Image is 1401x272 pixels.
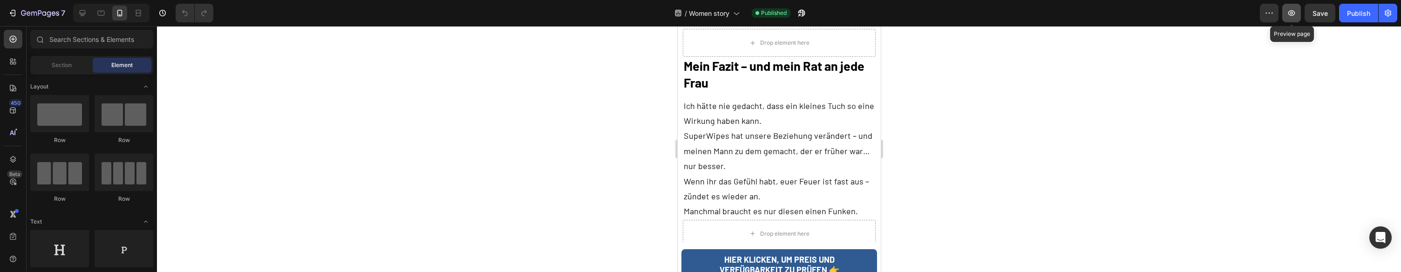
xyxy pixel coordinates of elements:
[1305,4,1335,22] button: Save
[1339,4,1378,22] button: Publish
[52,61,72,69] span: Section
[4,224,199,255] a: HIER KLICKEN, UM PREIS UND VERFÜGBARKEIT ZU PRÜFEN 👉
[7,170,22,178] div: Beta
[82,13,132,20] div: Drop element here
[30,136,89,144] div: Row
[9,99,22,107] div: 450
[82,204,132,211] div: Drop element here
[685,8,687,18] span: /
[30,30,153,48] input: Search Sections & Elements
[30,218,42,226] span: Text
[6,72,197,193] p: Ich hätte nie gedacht, dass ein kleines Tuch so eine Wirkung haben kann. SuperWipes hat unsere Be...
[1347,8,1370,18] div: Publish
[30,195,89,203] div: Row
[678,26,881,272] iframe: Design area
[61,7,65,19] p: 7
[6,32,187,63] strong: Mein Fazit – und mein Rat an jede Frau
[15,229,188,249] p: HIER KLICKEN, UM PREIS UND VERFÜGBARKEIT ZU PRÜFEN 👉
[689,8,729,18] span: Women story
[138,79,153,94] span: Toggle open
[4,4,69,22] button: 7
[761,9,787,17] span: Published
[176,4,213,22] div: Undo/Redo
[30,82,48,91] span: Layout
[95,195,153,203] div: Row
[138,214,153,229] span: Toggle open
[1369,226,1392,249] div: Open Intercom Messenger
[111,61,133,69] span: Element
[95,136,153,144] div: Row
[1313,9,1328,17] span: Save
